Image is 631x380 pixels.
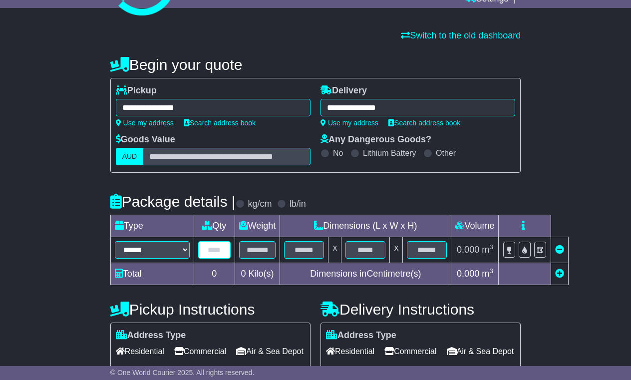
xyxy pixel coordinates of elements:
[451,215,499,237] td: Volume
[390,237,403,263] td: x
[457,269,479,279] span: 0.000
[110,301,311,318] h4: Pickup Instructions
[320,134,431,145] label: Any Dangerous Goods?
[489,267,493,275] sup: 3
[384,344,436,359] span: Commercial
[280,263,451,285] td: Dimensions in Centimetre(s)
[326,344,374,359] span: Residential
[333,148,343,158] label: No
[482,245,493,255] span: m
[447,344,514,359] span: Air & Sea Depot
[280,215,451,237] td: Dimensions (L x W x H)
[110,215,194,237] td: Type
[110,56,521,73] h4: Begin your quote
[110,193,236,210] h4: Package details |
[457,245,479,255] span: 0.000
[116,119,174,127] a: Use my address
[116,344,164,359] span: Residential
[290,199,306,210] label: lb/in
[174,344,226,359] span: Commercial
[116,148,144,165] label: AUD
[555,269,564,279] a: Add new item
[363,148,416,158] label: Lithium Battery
[116,85,157,96] label: Pickup
[555,245,564,255] a: Remove this item
[388,119,460,127] a: Search address book
[248,199,272,210] label: kg/cm
[436,148,456,158] label: Other
[320,301,521,318] h4: Delivery Instructions
[241,269,246,279] span: 0
[401,30,521,40] a: Switch to the old dashboard
[489,243,493,251] sup: 3
[116,134,175,145] label: Goods Value
[236,344,304,359] span: Air & Sea Depot
[320,85,367,96] label: Delivery
[116,330,186,341] label: Address Type
[184,119,256,127] a: Search address book
[482,269,493,279] span: m
[326,330,396,341] label: Address Type
[235,263,280,285] td: Kilo(s)
[328,237,341,263] td: x
[320,119,378,127] a: Use my address
[194,215,235,237] td: Qty
[235,215,280,237] td: Weight
[194,263,235,285] td: 0
[110,369,255,377] span: © One World Courier 2025. All rights reserved.
[110,263,194,285] td: Total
